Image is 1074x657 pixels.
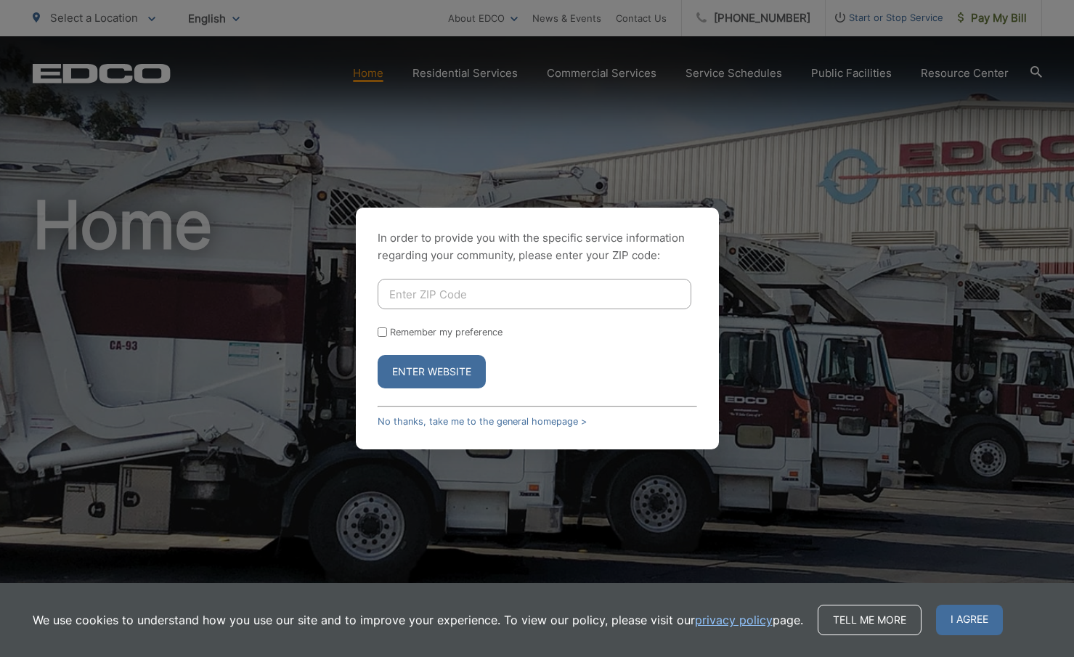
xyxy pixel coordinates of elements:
span: I agree [936,605,1003,635]
p: We use cookies to understand how you use our site and to improve your experience. To view our pol... [33,611,803,629]
a: privacy policy [695,611,773,629]
label: Remember my preference [390,327,503,338]
button: Enter Website [378,355,486,388]
p: In order to provide you with the specific service information regarding your community, please en... [378,229,697,264]
a: Tell me more [818,605,922,635]
input: Enter ZIP Code [378,279,691,309]
a: No thanks, take me to the general homepage > [378,416,587,427]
